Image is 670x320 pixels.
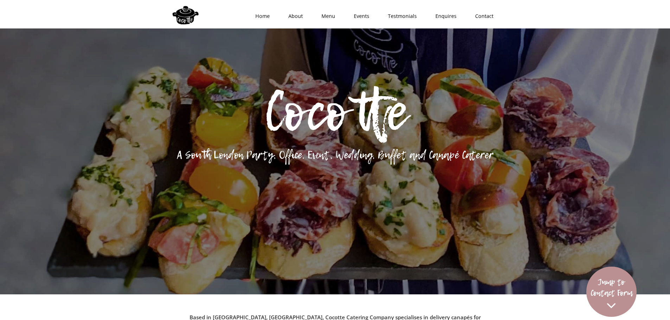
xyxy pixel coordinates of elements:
[244,6,277,27] a: Home
[342,6,376,27] a: Events
[277,6,310,27] a: About
[376,6,424,27] a: Testmonials
[310,6,342,27] a: Menu
[424,6,464,27] a: Enquires
[464,6,500,27] a: Contact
